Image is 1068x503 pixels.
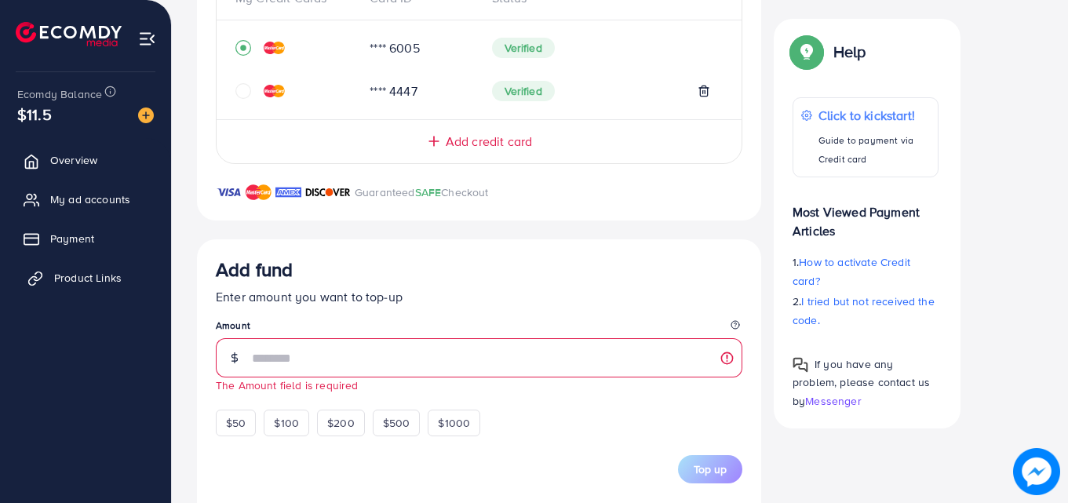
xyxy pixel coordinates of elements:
span: How to activate Credit card? [793,254,910,289]
p: Most Viewed Payment Articles [793,190,939,240]
span: Top up [694,461,727,477]
span: If you have any problem, please contact us by [793,356,930,408]
img: brand [216,183,242,202]
h3: Add fund [216,258,293,281]
svg: record circle [235,40,251,56]
span: Payment [50,231,94,246]
p: Guide to payment via Credit card [818,131,930,169]
span: $100 [274,415,299,431]
a: Payment [12,223,159,254]
svg: circle [235,83,251,99]
a: Product Links [12,262,159,293]
img: credit [264,42,285,54]
span: $200 [327,415,355,431]
span: Add credit card [446,133,532,151]
a: Overview [12,144,159,176]
p: Guaranteed Checkout [355,183,489,202]
img: logo [16,22,122,46]
span: Messenger [805,392,861,408]
img: credit [264,85,285,97]
button: Top up [678,455,742,483]
span: Ecomdy Balance [17,86,102,102]
p: 1. [793,253,939,290]
img: image [1013,448,1060,495]
img: brand [275,183,301,202]
img: Popup guide [793,357,808,373]
p: Click to kickstart! [818,106,930,125]
img: menu [138,30,156,48]
span: I tried but not received the code. [793,293,935,328]
legend: Amount [216,319,742,338]
img: Popup guide [793,38,821,66]
img: brand [246,183,272,202]
span: Overview [50,152,97,168]
small: The Amount field is required [216,377,358,392]
img: brand [305,183,351,202]
span: $1000 [438,415,470,431]
span: SAFE [415,184,442,200]
p: 2. [793,292,939,330]
span: $500 [383,415,410,431]
p: Help [833,42,866,61]
img: image [138,108,154,123]
a: My ad accounts [12,184,159,215]
span: Product Links [54,270,122,286]
span: $11.5 [17,103,52,126]
span: Verified [492,38,555,58]
span: My ad accounts [50,191,130,207]
p: Enter amount you want to top-up [216,287,742,306]
span: $50 [226,415,246,431]
span: Verified [492,81,555,101]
